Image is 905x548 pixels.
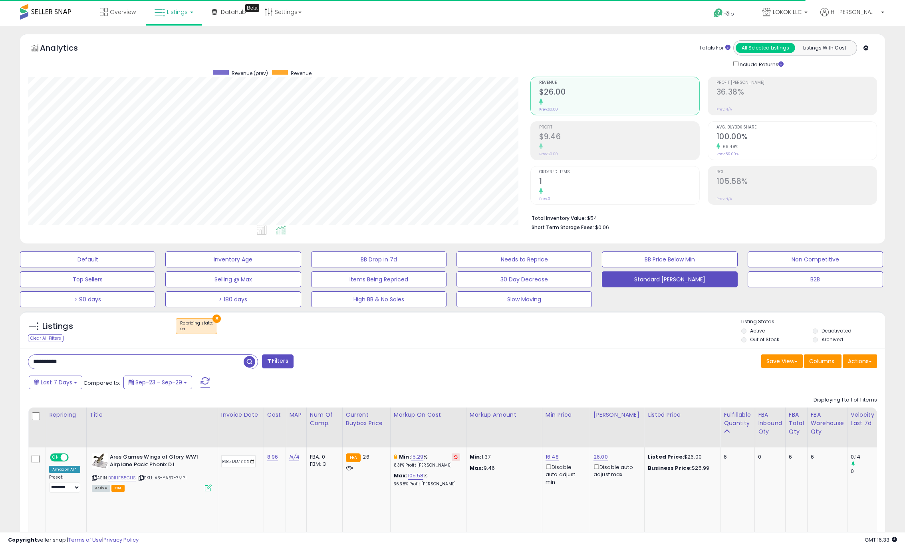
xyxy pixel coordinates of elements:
button: Standard [PERSON_NAME] [602,271,737,287]
b: Listed Price: [648,453,684,461]
small: Prev: $0.00 [539,107,558,112]
div: Amazon AI * [49,466,80,473]
span: 2025-10-8 16:33 GMT [865,536,897,544]
button: Selling @ Max [165,271,301,287]
small: Prev: N/A [716,196,732,201]
button: High BB & No Sales [311,291,447,307]
div: 6 [724,453,748,461]
span: All listings currently available for purchase on Amazon [92,485,110,492]
span: Revenue [539,81,699,85]
small: 69.49% [720,144,738,150]
div: FBA: 0 [310,453,336,461]
a: N/A [289,453,299,461]
button: All Selected Listings [736,43,795,53]
p: 8.31% Profit [PERSON_NAME] [394,463,460,468]
h5: Analytics [40,42,93,55]
b: Total Inventory Value: [532,215,586,222]
span: Compared to: [83,379,120,387]
span: Ordered Items [539,170,699,174]
small: Prev: 59.00% [716,152,738,156]
h2: 36.38% [716,87,877,98]
span: LOKOK LLC [773,8,802,16]
button: Top Sellers [20,271,155,287]
div: Cost [267,411,283,419]
div: Markup on Cost [394,411,463,419]
div: ASIN: [92,453,212,491]
b: Short Term Storage Fees: [532,224,594,231]
span: Overview [110,8,136,16]
div: Tooltip anchor [245,4,259,12]
a: Terms of Use [68,536,102,544]
div: 0 [758,453,779,461]
strong: Min: [470,453,482,461]
img: 413WTXSJoYL._SL40_.jpg [92,453,108,469]
div: Velocity Last 7d [851,411,880,427]
h2: 105.58% [716,177,877,188]
a: Privacy Policy [103,536,139,544]
h2: $9.46 [539,132,699,143]
a: 16.48 [546,453,559,461]
div: [PERSON_NAME] [593,411,641,419]
span: 26 [363,453,369,461]
button: Columns [804,354,841,368]
p: Listing States: [741,318,885,326]
div: 6 [789,453,801,461]
small: FBA [346,453,361,462]
button: 30 Day Decrease [456,271,592,287]
label: Active [750,327,765,334]
span: DataHub [221,8,246,16]
b: Min: [399,453,411,461]
span: Revenue [291,70,312,77]
div: % [394,472,460,487]
div: FBA Total Qty [789,411,804,436]
button: Needs to Reprice [456,251,592,267]
div: Invoice Date [221,411,260,419]
div: $26.00 [648,453,714,461]
span: Avg. Buybox Share [716,125,877,130]
button: BB Price Below Min [602,251,737,267]
div: 0.14 [851,453,883,461]
span: Profit [PERSON_NAME] [716,81,877,85]
div: 0 [851,468,883,475]
h2: 100.00% [716,132,877,143]
h2: $26.00 [539,87,699,98]
i: Get Help [713,8,723,18]
div: FBA Warehouse Qty [811,411,844,436]
label: Archived [822,336,843,343]
button: Sep-23 - Sep-29 [123,376,192,389]
button: > 180 days [165,291,301,307]
span: Profit [539,125,699,130]
h2: 1 [539,177,699,188]
button: Default [20,251,155,267]
div: Disable auto adjust min [546,463,584,486]
th: CSV column name: cust_attr_3_Invoice Date [218,408,264,447]
div: FBA inbound Qty [758,411,782,436]
button: Non Competitive [748,251,883,267]
div: 6 [811,453,841,461]
label: Deactivated [822,327,851,334]
div: Disable auto adjust max [593,463,638,478]
button: Items Being Repriced [311,271,447,287]
button: > 90 days [20,291,155,307]
span: Revenue (prev) [232,70,268,77]
b: Max: [394,472,408,479]
button: Filters [262,354,293,368]
strong: Max: [470,464,484,472]
div: Current Buybox Price [346,411,387,427]
a: Help [707,2,750,26]
div: Preset: [49,475,80,493]
span: FBA [111,485,125,492]
a: 105.58 [408,472,424,480]
strong: Copyright [8,536,37,544]
div: Num of Comp. [310,411,339,427]
span: | SKU: A3-YA57-7MPI [137,475,187,481]
a: 15.29 [411,453,424,461]
div: Totals For [699,44,730,52]
div: seller snap | | [8,536,139,544]
label: Out of Stock [750,336,779,343]
span: ON [51,454,61,461]
small: Prev: $0.00 [539,152,558,156]
span: Repricing state : [180,320,213,332]
a: B01HF55CHS [108,475,136,481]
h5: Listings [42,321,73,332]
